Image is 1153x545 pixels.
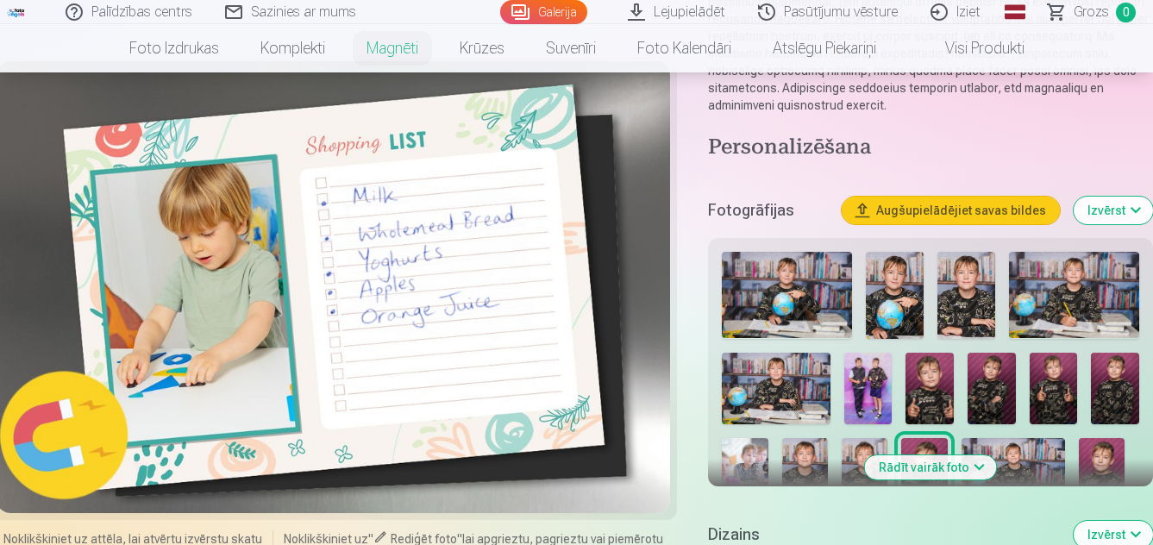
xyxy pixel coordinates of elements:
[708,135,1153,162] h4: Personalizēšana
[1116,3,1136,22] span: 0
[897,24,1045,72] a: Visi produkti
[617,24,752,72] a: Foto kalendāri
[240,24,346,72] a: Komplekti
[708,198,828,222] h5: Fotogrāfijas
[525,24,617,72] a: Suvenīri
[842,197,1060,224] button: Augšupielādējiet savas bildes
[346,24,439,72] a: Magnēti
[752,24,897,72] a: Atslēgu piekariņi
[7,7,26,17] img: /fa1
[439,24,525,72] a: Krūzes
[109,24,240,72] a: Foto izdrukas
[1074,197,1153,224] button: Izvērst
[1074,2,1109,22] span: Grozs
[865,455,997,479] button: Rādīt vairāk foto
